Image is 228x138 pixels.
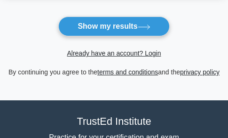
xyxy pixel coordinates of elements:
[6,115,222,128] h4: TrustEd Institute
[67,49,161,57] a: Already have an account? Login
[180,68,220,76] a: privacy policy
[97,68,158,76] a: terms and conditions
[58,16,169,36] button: Show my results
